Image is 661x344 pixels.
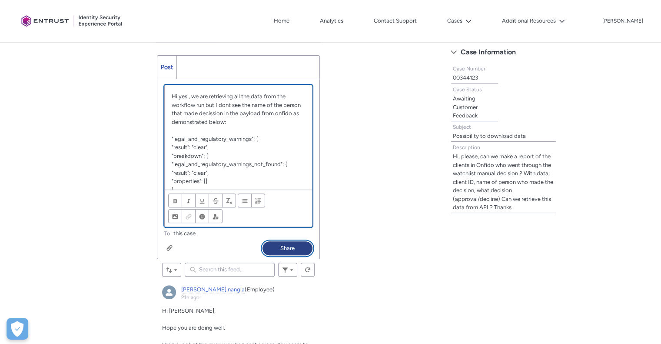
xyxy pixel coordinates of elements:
lightning-formatted-text: Possibility to download data [453,133,526,139]
button: Link [182,209,196,223]
p: "breakdown": { [172,152,306,160]
span: Case Information [461,46,516,59]
a: Home [272,14,292,27]
img: External User - dhiren.nangla (Onfido) [162,285,176,299]
a: Task [25,47,38,54]
input: Search this feed... [185,263,275,277]
button: Image [168,209,182,223]
span: Hope you are doing well. [162,324,225,331]
div: Cookie Preferences [7,318,28,340]
button: Bulleted List [238,194,252,207]
button: Case Information [446,45,561,59]
a: 21h ago [181,294,199,301]
lightning-formatted-text: 00344123 [453,74,478,81]
span: Post [161,63,173,71]
p: } [172,186,306,194]
button: @Mention people and groups [209,209,223,223]
a: Analytics, opens in new tab [318,14,345,27]
span: (Employee) [245,286,275,293]
span: Description [453,144,480,150]
a: Post [157,56,177,79]
p: "legal_and_regulatory_warnings_not_found": { [172,160,306,169]
button: Additional Resources [500,14,567,27]
button: Underline [195,194,209,207]
p: "result": "clear", [172,143,306,152]
lightning-formatted-text: Hi, please, can we make a report of the clients in Onfido who went through the watchlist manual d... [453,153,553,210]
p: "result": "clear", [172,169,306,177]
a: [PERSON_NAME].nangla [181,286,245,293]
span: this case [173,229,196,238]
ul: Align text [238,194,265,207]
span: Hi [PERSON_NAME], [162,307,216,314]
button: Open Preferences [7,318,28,340]
div: dhiren.nangla [162,285,176,299]
button: Refresh this feed [301,263,315,277]
span: Case Number [453,66,485,72]
p: [PERSON_NAME] [602,18,643,24]
span: Case Status [453,87,482,93]
button: Strikethrough [209,194,223,207]
span: Subject [453,124,471,130]
button: Insert Emoji [195,209,209,223]
button: Remove Formatting [222,194,236,207]
ul: Insert content [168,209,223,223]
span: To [164,230,170,237]
button: Cases [445,14,474,27]
button: User Profile kusik [602,16,644,25]
button: Bold [168,194,182,207]
lightning-formatted-text: Awaiting Customer Feedback [453,95,478,119]
button: Numbered List [251,194,265,207]
button: Italic [182,194,196,207]
p: "legal_and_regulatory_warnings": { [172,135,306,144]
button: Share [262,241,312,255]
a: Contact Support [372,14,419,27]
a: link [51,78,62,86]
div: Chatter Publisher [157,55,320,259]
ul: Format text [168,194,236,207]
p: Hi yes , we are retrieving all the data from the workflow run but I dont see the name of the pers... [172,92,306,126]
p: "properties": [] [172,177,306,186]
